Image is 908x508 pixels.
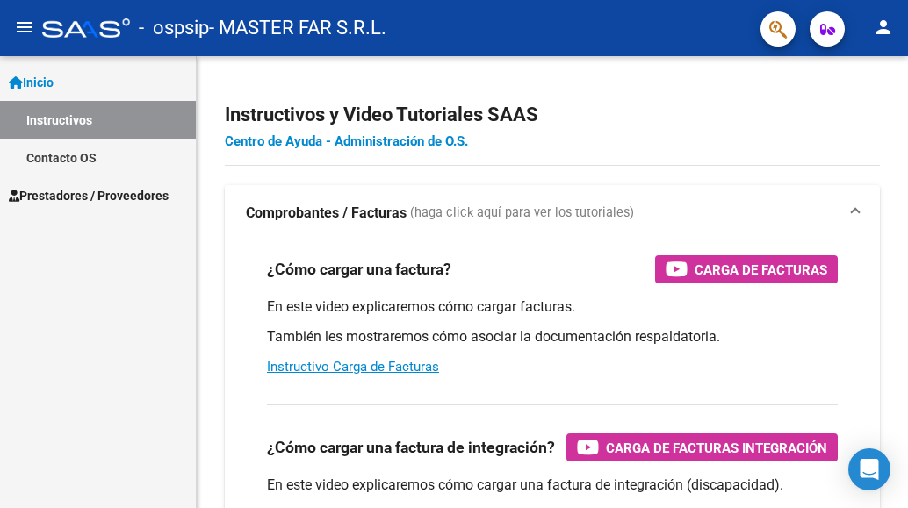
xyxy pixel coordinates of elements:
p: En este video explicaremos cómo cargar facturas. [267,297,838,317]
div: Open Intercom Messenger [848,448,890,490]
button: Carga de Facturas [655,255,838,283]
mat-expansion-panel-header: Comprobantes / Facturas (haga click aquí para ver los tutoriales) [225,185,880,241]
span: - ospsip [139,9,209,47]
a: Instructivo Carga de Facturas [267,359,439,375]
strong: Comprobantes / Facturas [246,204,407,223]
h3: ¿Cómo cargar una factura de integración? [267,435,555,460]
button: Carga de Facturas Integración [566,433,838,461]
p: También les mostraremos cómo asociar la documentación respaldatoria. [267,327,838,347]
span: (haga click aquí para ver los tutoriales) [410,204,634,223]
h2: Instructivos y Video Tutoriales SAAS [225,98,880,132]
span: Prestadores / Proveedores [9,186,169,205]
mat-icon: person [873,17,894,38]
span: Carga de Facturas Integración [606,437,827,459]
span: Inicio [9,73,54,92]
span: Carga de Facturas [695,259,827,281]
a: Centro de Ayuda - Administración de O.S. [225,133,468,149]
p: En este video explicaremos cómo cargar una factura de integración (discapacidad). [267,476,838,495]
span: - MASTER FAR S.R.L. [209,9,386,47]
mat-icon: menu [14,17,35,38]
h3: ¿Cómo cargar una factura? [267,257,451,282]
